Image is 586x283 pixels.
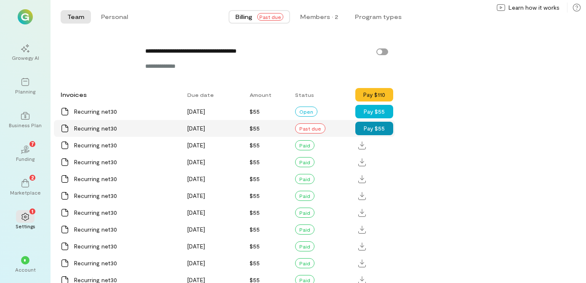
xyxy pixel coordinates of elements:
span: $55 [250,158,260,166]
a: Funding [10,139,40,169]
div: Recurring net30 [74,124,177,133]
button: Members · 2 [293,10,345,24]
button: Pay $55 [355,122,393,135]
button: Pay $110 [355,88,393,101]
div: Planning [15,88,35,95]
div: Settings [16,223,35,230]
div: Recurring net30 [74,225,177,234]
a: Settings [10,206,40,236]
a: Business Plan [10,105,40,135]
span: [DATE] [187,192,205,199]
div: Open [295,107,317,117]
div: Recurring net30 [74,141,177,150]
span: $55 [250,125,260,132]
span: [DATE] [187,125,205,132]
button: Program types [348,10,408,24]
a: Marketplace [10,172,40,203]
span: Past due [257,13,283,21]
div: Marketplace [10,189,41,196]
span: [DATE] [187,226,205,233]
div: Paid [295,140,314,150]
a: Growegy AI [10,37,40,68]
div: Recurring net30 [74,158,177,166]
a: Planning [10,71,40,101]
button: Team [61,10,91,24]
div: Growegy AI [12,54,39,61]
span: 2 [31,174,34,181]
div: Paid [295,241,314,251]
span: $55 [250,209,260,216]
div: Paid [295,224,314,235]
span: [DATE] [187,108,205,115]
div: *Account [10,249,40,280]
div: Recurring net30 [74,242,177,251]
div: Paid [295,208,314,218]
span: $55 [250,192,260,199]
div: Account [15,266,36,273]
span: $55 [250,175,260,182]
div: Business Plan [9,122,42,128]
div: Status [290,87,355,102]
div: Recurring net30 [74,192,177,200]
div: Past due [295,123,325,133]
span: 7 [31,140,34,147]
div: Funding [16,155,35,162]
div: Due date [182,87,244,102]
button: Personal [94,10,135,24]
span: Billing [235,13,252,21]
button: Pay $55 [355,105,393,118]
span: $55 [250,226,260,233]
span: [DATE] [187,158,205,166]
span: $55 [250,141,260,149]
span: [DATE] [187,175,205,182]
span: $55 [250,259,260,267]
div: Amount [245,87,290,102]
span: [DATE] [187,209,205,216]
div: Invoices [56,86,182,103]
span: [DATE] [187,259,205,267]
div: Paid [295,191,314,201]
div: Recurring net30 [74,107,177,116]
span: [DATE] [187,141,205,149]
button: BillingPast due [229,10,290,24]
div: Recurring net30 [74,175,177,183]
div: Paid [295,174,314,184]
span: Learn how it works [509,3,559,12]
span: 1 [32,207,33,215]
span: $55 [250,243,260,250]
div: Recurring net30 [74,208,177,217]
div: Recurring net30 [74,259,177,267]
div: Paid [295,258,314,268]
span: [DATE] [187,243,205,250]
span: $55 [250,108,260,115]
div: Members · 2 [300,13,338,21]
div: Paid [295,157,314,167]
